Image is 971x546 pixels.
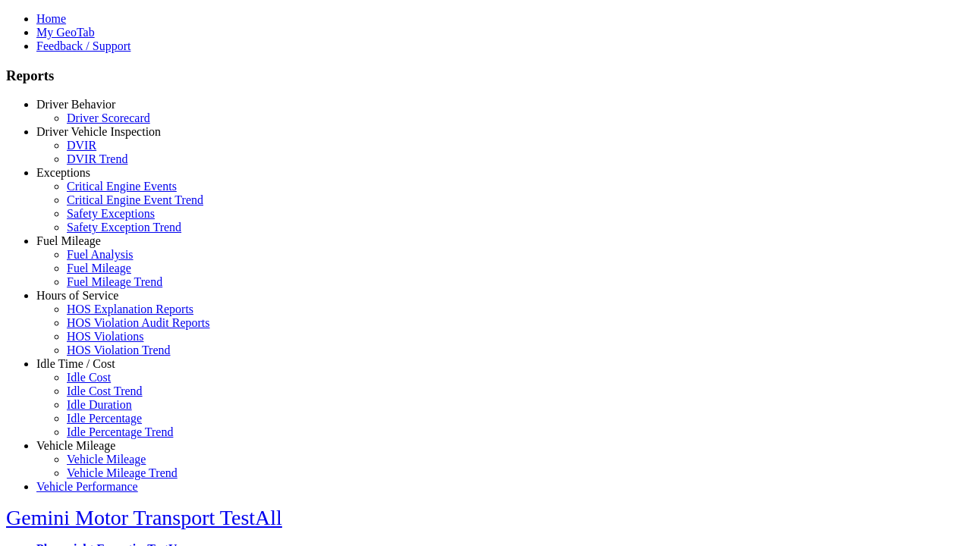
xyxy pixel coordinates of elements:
[36,39,130,52] a: Feedback / Support
[67,412,142,425] a: Idle Percentage
[67,152,127,165] a: DVIR Trend
[67,275,162,288] a: Fuel Mileage Trend
[67,425,173,438] a: Idle Percentage Trend
[36,98,115,111] a: Driver Behavior
[67,303,193,315] a: HOS Explanation Reports
[36,289,118,302] a: Hours of Service
[67,398,132,411] a: Idle Duration
[67,262,131,275] a: Fuel Mileage
[67,453,146,466] a: Vehicle Mileage
[36,357,115,370] a: Idle Time / Cost
[36,439,115,452] a: Vehicle Mileage
[67,330,143,343] a: HOS Violations
[67,139,96,152] a: DVIR
[67,248,134,261] a: Fuel Analysis
[67,316,210,329] a: HOS Violation Audit Reports
[36,480,138,493] a: Vehicle Performance
[67,371,111,384] a: Idle Cost
[67,344,171,356] a: HOS Violation Trend
[67,221,181,234] a: Safety Exception Trend
[36,234,101,247] a: Fuel Mileage
[6,506,282,529] a: Gemini Motor Transport TestAll
[6,67,965,84] h3: Reports
[36,125,161,138] a: Driver Vehicle Inspection
[36,12,66,25] a: Home
[67,466,178,479] a: Vehicle Mileage Trend
[67,193,203,206] a: Critical Engine Event Trend
[67,111,150,124] a: Driver Scorecard
[36,26,95,39] a: My GeoTab
[67,207,155,220] a: Safety Exceptions
[67,384,143,397] a: Idle Cost Trend
[67,180,177,193] a: Critical Engine Events
[36,166,90,179] a: Exceptions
